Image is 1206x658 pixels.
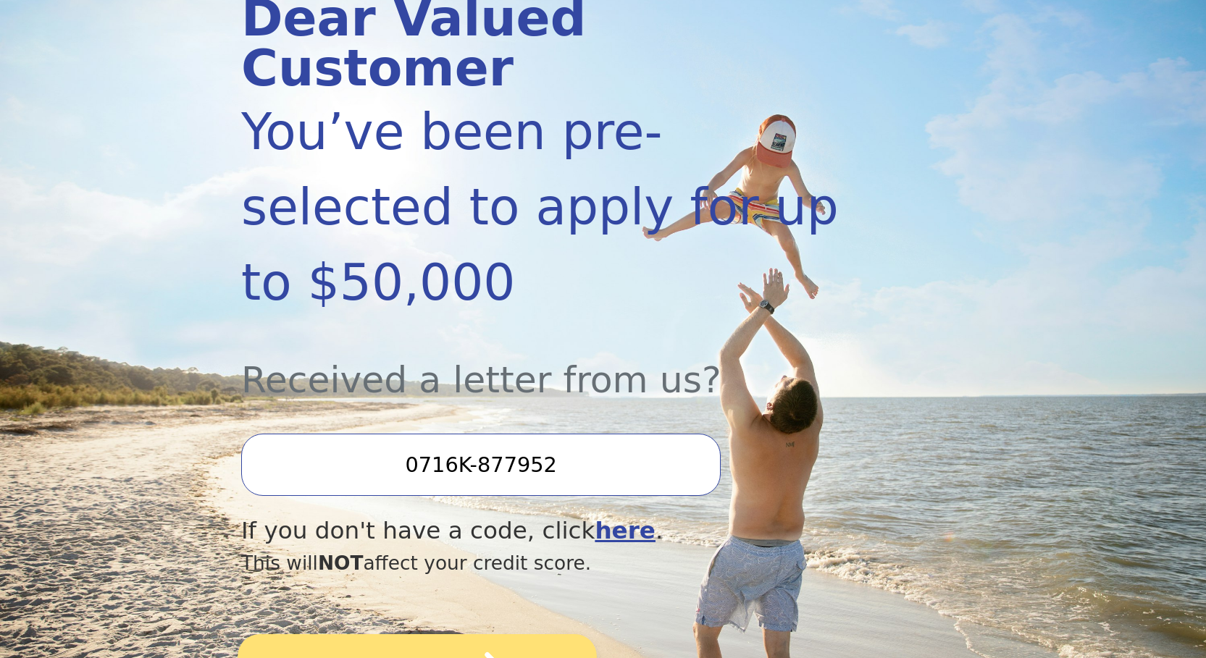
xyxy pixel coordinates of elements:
[241,94,856,320] div: You’ve been pre-selected to apply for up to $50,000
[595,517,656,544] a: here
[241,434,721,496] input: Enter your Offer Code:
[241,513,856,549] div: If you don't have a code, click .
[241,549,856,578] div: This will affect your credit score.
[241,320,856,408] div: Received a letter from us?
[318,552,364,574] span: NOT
